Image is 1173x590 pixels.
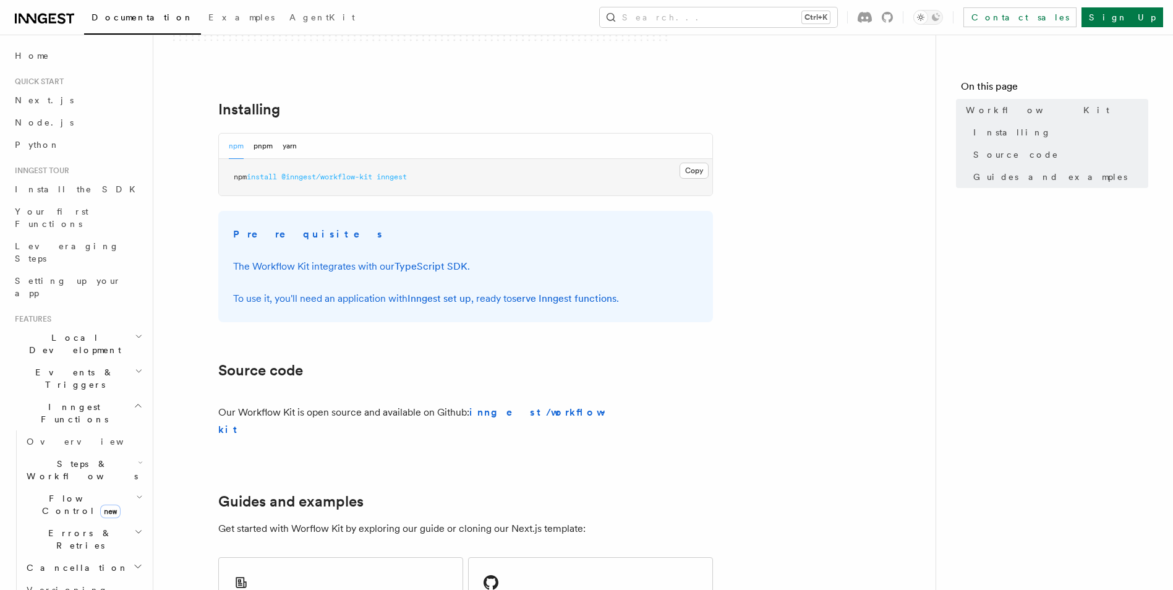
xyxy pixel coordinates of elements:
span: Installing [973,126,1051,139]
span: Workflow Kit [966,104,1109,116]
span: Local Development [10,331,135,356]
button: Errors & Retries [22,522,145,557]
a: Sign Up [1081,7,1163,27]
span: Install the SDK [15,184,143,194]
a: Installing [968,121,1148,143]
a: Home [10,45,145,67]
iframe: GitHub [620,415,713,427]
span: Errors & Retries [22,527,134,552]
span: Source code [973,148,1059,161]
span: AgentKit [289,12,355,22]
span: Overview [27,437,154,447]
button: Copy [680,163,709,179]
button: npm [229,134,244,159]
span: Cancellation [22,562,129,574]
p: Get started with Worflow Kit by exploring our guide or cloning our Next.js template: [218,520,713,537]
span: Flow Control [22,492,136,517]
a: Overview [22,430,145,453]
span: npm [234,173,247,181]
a: Leveraging Steps [10,235,145,270]
span: Node.js [15,118,74,127]
span: Setting up your app [15,276,121,298]
a: Python [10,134,145,156]
span: Features [10,314,51,324]
button: Inngest Functions [10,396,145,430]
span: Examples [208,12,275,22]
a: Guides and examples [968,166,1148,188]
kbd: Ctrl+K [802,11,830,24]
a: Installing [218,101,280,118]
span: Leveraging Steps [15,241,119,263]
a: Workflow Kit [961,99,1148,121]
span: Events & Triggers [10,366,135,391]
p: Our Workflow Kit is open source and available on Github: [218,404,615,438]
strong: Prerequisites [233,228,384,240]
button: Events & Triggers [10,361,145,396]
a: Examples [201,4,282,33]
span: install [247,173,277,181]
h4: On this page [961,79,1148,99]
button: Flow Controlnew [22,487,145,522]
p: The Workflow Kit integrates with our . [233,258,698,275]
span: Inngest Functions [10,401,134,425]
button: pnpm [254,134,273,159]
span: Home [15,49,49,62]
span: Python [15,140,60,150]
button: Toggle dark mode [913,10,943,25]
a: Inngest set up [407,293,471,304]
span: @inngest/workflow-kit [281,173,372,181]
a: Setting up your app [10,270,145,304]
span: Documentation [92,12,194,22]
a: TypeScript SDK [395,260,467,272]
span: Your first Functions [15,207,88,229]
a: Install the SDK [10,178,145,200]
a: Contact sales [963,7,1077,27]
span: Inngest tour [10,166,69,176]
span: Quick start [10,77,64,87]
a: serve Inngest functions [512,293,616,304]
a: Source code [968,143,1148,166]
span: inngest [377,173,407,181]
a: Guides and examples [218,493,364,510]
a: Node.js [10,111,145,134]
a: AgentKit [282,4,362,33]
span: Steps & Workflows [22,458,138,482]
a: Source code [218,362,303,379]
a: Documentation [84,4,201,35]
a: Your first Functions [10,200,145,235]
button: yarn [283,134,297,159]
button: Local Development [10,327,145,361]
p: To use it, you'll need an application with , ready to . [233,290,698,307]
span: Next.js [15,95,74,105]
button: Search...Ctrl+K [600,7,837,27]
span: new [100,505,121,518]
a: Next.js [10,89,145,111]
span: Guides and examples [973,171,1127,183]
button: Steps & Workflows [22,453,145,487]
button: Cancellation [22,557,145,579]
